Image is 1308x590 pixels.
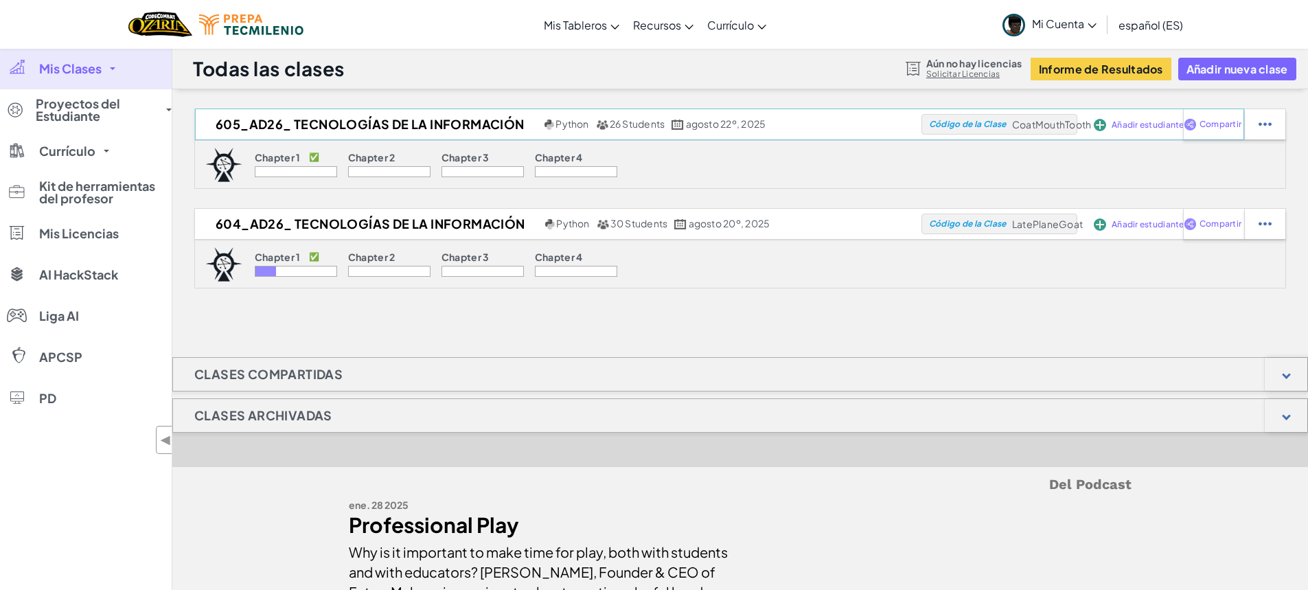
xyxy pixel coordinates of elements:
[39,145,95,157] span: Currículo
[441,251,490,262] p: Chapter 3
[674,219,687,229] img: calendar.svg
[1032,16,1097,31] span: Mi Cuenta
[199,14,303,35] img: Tecmilenio logo
[128,10,192,38] img: Home
[1031,58,1171,80] button: Informe de Resultados
[39,63,102,75] span: Mis Clases
[1178,58,1296,80] button: Añadir nueva clase
[441,152,490,163] p: Chapter 3
[348,251,395,262] p: Chapter 2
[195,114,921,135] a: 605_AD26_ Tecnologías de la Información Python 26 Students agosto 22º, 2025
[1200,120,1241,128] span: Compartir
[686,117,766,130] span: agosto 22º, 2025
[626,6,700,43] a: Recursos
[672,120,684,130] img: calendar.svg
[349,515,730,535] div: Professional Play
[160,430,172,450] span: ◀
[39,227,119,240] span: Mis Licencias
[195,214,921,234] a: 604_AD26_ Tecnologías de la Información Python 30 Students agosto 20º, 2025
[544,120,555,130] img: python.png
[1112,6,1190,43] a: español (ES)
[255,251,301,262] p: Chapter 1
[926,58,1022,69] span: Aún no hay licencias
[545,219,555,229] img: python.png
[996,3,1103,46] a: Mi Cuenta
[39,269,118,281] span: AI HackStack
[39,310,79,322] span: Liga AI
[535,152,583,163] p: Chapter 4
[1002,14,1025,36] img: avatar
[633,18,681,32] span: Recursos
[544,18,607,32] span: Mis Tableros
[1184,218,1197,230] img: IconShare_Purple.svg
[1094,119,1106,131] img: IconAddStudents.svg
[349,474,1132,495] h5: Del Podcast
[610,217,668,229] span: 30 Students
[39,180,163,205] span: Kit de herramientas del profesor
[205,247,242,282] img: logo
[1112,121,1189,129] span: Añadir estudiantes
[926,69,1022,80] a: Solicitar Licencias
[36,98,158,122] span: Proyectos del Estudiante
[689,217,770,229] span: agosto 20º, 2025
[205,148,242,182] img: logo
[195,114,541,135] h2: 605_AD26_ Tecnologías de la Información
[610,117,665,130] span: 26 Students
[193,56,345,82] h1: Todas las clases
[1012,118,1092,131] span: CoatMouthTooth
[173,398,354,433] h1: Clases archivadas
[1259,218,1272,230] img: IconStudentEllipsis.svg
[309,152,319,163] p: ✅
[535,251,583,262] p: Chapter 4
[349,495,730,515] div: ene. 28 2025
[1200,220,1241,228] span: Compartir
[596,120,608,130] img: MultipleUsers.png
[1184,118,1197,131] img: IconShare_Purple.svg
[929,220,1007,228] span: Código de la Clase
[173,357,364,392] h1: Clases Compartidas
[1118,18,1183,32] span: español (ES)
[1112,220,1189,229] span: Añadir estudiantes
[255,152,301,163] p: Chapter 1
[700,6,773,43] a: Currículo
[597,219,609,229] img: MultipleUsers.png
[1259,118,1272,131] img: IconStudentEllipsis.svg
[707,18,754,32] span: Currículo
[537,6,626,43] a: Mis Tableros
[555,117,588,130] span: Python
[309,251,319,262] p: ✅
[556,217,589,229] span: Python
[348,152,395,163] p: Chapter 2
[1012,218,1083,230] span: LatePlaneGoat
[128,10,192,38] a: Ozaria by CodeCombat logo
[195,214,542,234] h2: 604_AD26_ Tecnologías de la Información
[1094,218,1106,231] img: IconAddStudents.svg
[929,120,1007,128] span: Código de la Clase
